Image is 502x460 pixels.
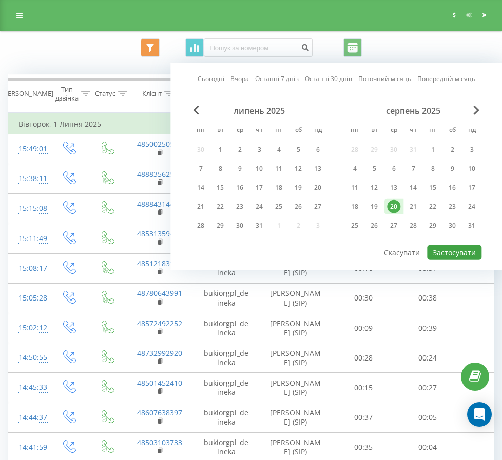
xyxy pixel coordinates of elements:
a: 48572492252 [137,318,182,328]
div: 15:11:49 [18,229,39,249]
div: чт 21 серп 2025 р. [403,199,423,214]
div: ср 13 серп 2025 р. [384,180,403,195]
div: пн 7 лип 2025 р. [191,161,210,176]
div: ср 30 лип 2025 р. [230,218,249,233]
abbr: неділя [310,123,325,138]
td: bukiorgpl_deineka [193,343,260,373]
div: нд 13 лип 2025 р. [308,161,327,176]
td: bukiorgpl_deineka [193,403,260,432]
div: 26 [368,219,381,232]
div: ср 9 лип 2025 р. [230,161,249,176]
div: пт 22 серп 2025 р. [423,199,442,214]
div: 10 [465,162,478,175]
div: 30 [233,219,246,232]
div: 12 [292,162,305,175]
td: 00:28 [332,343,396,373]
div: 31 [465,219,478,232]
div: 16 [233,181,246,194]
div: чт 14 серп 2025 р. [403,180,423,195]
td: 00:39 [396,313,460,343]
div: чт 17 лип 2025 р. [249,180,269,195]
td: [PERSON_NAME] (SIP) [260,403,332,432]
div: пт 1 серп 2025 р. [423,142,442,157]
div: нд 17 серп 2025 р. [462,180,481,195]
div: вт 1 лип 2025 р. [210,142,230,157]
a: 48732992920 [137,348,182,358]
div: вт 12 серп 2025 р. [364,180,384,195]
div: нд 10 серп 2025 р. [462,161,481,176]
div: нд 3 серп 2025 р. [462,142,481,157]
div: пт 25 лип 2025 р. [269,199,288,214]
div: 21 [194,200,207,213]
div: 15:08:17 [18,258,39,278]
a: Попередній місяць [417,74,475,84]
div: 6 [387,162,400,175]
div: 3 [253,143,266,156]
div: 29 [214,219,227,232]
div: 26 [292,200,305,213]
div: 13 [387,181,400,194]
input: Пошук за номером [204,38,313,57]
abbr: понеділок [193,123,208,138]
div: сб 26 лип 2025 р. [288,199,308,214]
div: 6 [311,143,324,156]
div: 31 [253,219,266,232]
div: 9 [446,162,459,175]
div: 14:44:37 [18,408,39,428]
div: пн 28 лип 2025 р. [191,218,210,233]
div: 23 [233,200,246,213]
div: пн 18 серп 2025 р. [345,199,364,214]
div: 17 [253,181,266,194]
div: 1 [214,143,227,156]
div: 3 [465,143,478,156]
div: 8 [426,162,439,175]
div: вт 5 серп 2025 р. [364,161,384,176]
abbr: п’ятниця [425,123,440,138]
div: вт 26 серп 2025 р. [364,218,384,233]
div: 19 [292,181,305,194]
td: 00:30 [332,283,396,313]
div: пн 14 лип 2025 р. [191,180,210,195]
div: 25 [348,219,361,232]
div: 21 [407,200,420,213]
td: [PERSON_NAME] (SIP) [260,283,332,313]
div: чт 7 серп 2025 р. [403,161,423,176]
a: 48503103733 [137,437,182,447]
div: сб 23 серп 2025 р. [442,199,462,214]
td: 00:15 [332,373,396,403]
abbr: середа [232,123,247,138]
a: 48501452410 [137,378,182,388]
td: [PERSON_NAME] (SIP) [260,343,332,373]
div: нд 27 лип 2025 р. [308,199,327,214]
abbr: четвер [406,123,421,138]
div: Open Intercom Messenger [467,402,492,427]
div: пт 18 лип 2025 р. [269,180,288,195]
div: пн 21 лип 2025 р. [191,199,210,214]
div: 22 [214,200,227,213]
div: [PERSON_NAME] [2,89,53,98]
div: Клієнт [142,89,162,98]
div: 20 [311,181,324,194]
div: 17 [465,181,478,194]
div: 13 [311,162,324,175]
span: Next Month [473,106,479,115]
a: Останні 30 днів [305,74,352,84]
div: 11 [348,181,361,194]
div: вт 29 лип 2025 р. [210,218,230,233]
div: сб 12 лип 2025 р. [288,161,308,176]
div: 15 [214,181,227,194]
div: 2 [446,143,459,156]
div: 22 [426,200,439,213]
div: чт 28 серп 2025 р. [403,218,423,233]
div: липень 2025 [191,106,327,116]
div: пн 4 серп 2025 р. [345,161,364,176]
div: сб 5 лип 2025 р. [288,142,308,157]
div: пт 8 серп 2025 р. [423,161,442,176]
a: Вчора [230,74,249,84]
div: 15:38:11 [18,169,39,189]
div: 27 [311,200,324,213]
div: 15:49:01 [18,139,39,159]
abbr: неділя [464,123,479,138]
div: 15:15:08 [18,198,39,218]
div: 29 [426,219,439,232]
